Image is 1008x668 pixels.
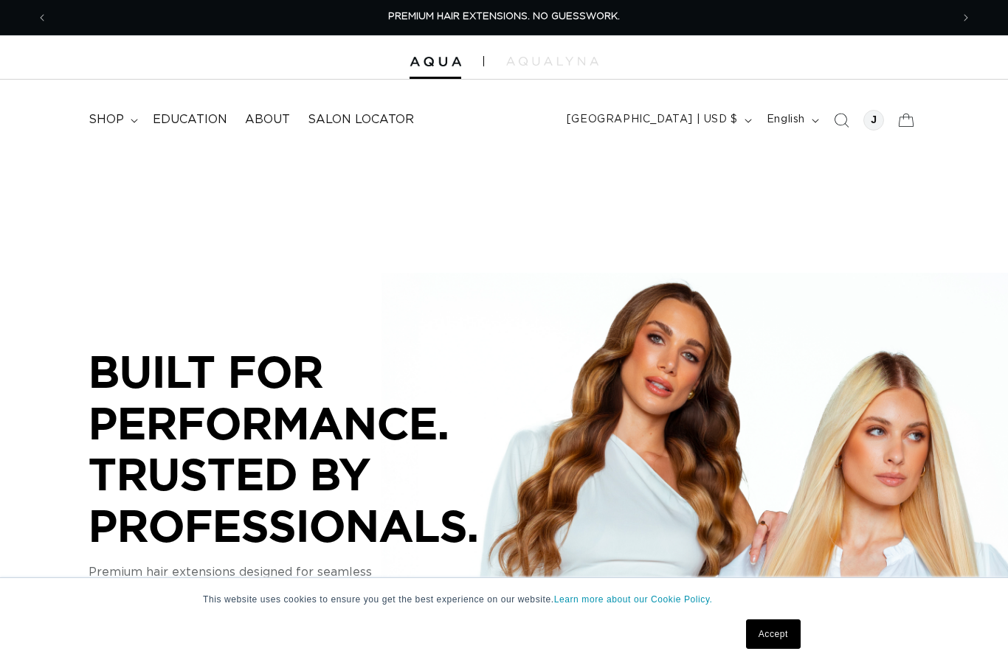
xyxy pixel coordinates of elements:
[308,112,414,128] span: Salon Locator
[89,563,531,616] p: Premium hair extensions designed for seamless blends, consistent results, and performance you can...
[410,57,461,67] img: Aqua Hair Extensions
[203,593,805,606] p: This website uses cookies to ensure you get the best experience on our website.
[388,12,620,21] span: PREMIUM HAIR EXTENSIONS. NO GUESSWORK.
[567,112,738,128] span: [GEOGRAPHIC_DATA] | USD $
[506,57,598,66] img: aqualyna.com
[26,4,58,32] button: Previous announcement
[825,104,857,136] summary: Search
[89,346,531,551] p: BUILT FOR PERFORMANCE. TRUSTED BY PROFESSIONALS.
[558,106,758,134] button: [GEOGRAPHIC_DATA] | USD $
[950,4,982,32] button: Next announcement
[153,112,227,128] span: Education
[245,112,290,128] span: About
[746,619,801,649] a: Accept
[144,103,236,136] a: Education
[80,103,144,136] summary: shop
[236,103,299,136] a: About
[758,106,825,134] button: English
[299,103,423,136] a: Salon Locator
[767,112,805,128] span: English
[554,594,713,605] a: Learn more about our Cookie Policy.
[89,112,124,128] span: shop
